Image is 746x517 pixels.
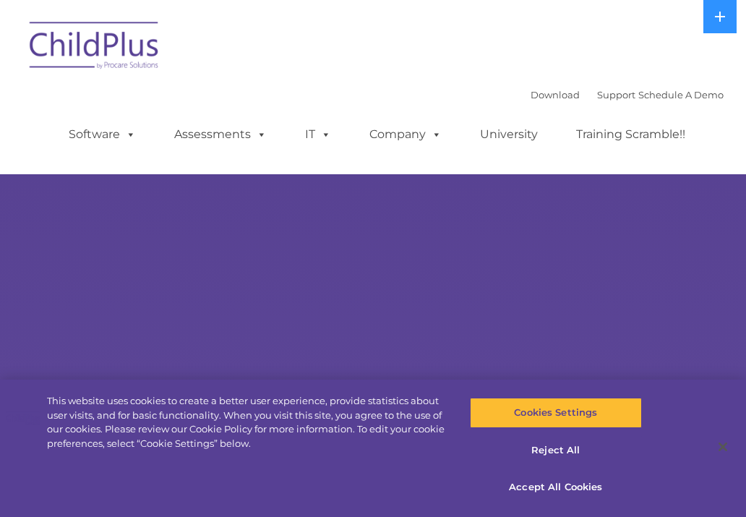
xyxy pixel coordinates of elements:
[54,120,150,149] a: Software
[597,89,635,101] a: Support
[22,12,167,84] img: ChildPlus by Procare Solutions
[470,398,641,428] button: Cookies Settings
[638,89,724,101] a: Schedule A Demo
[291,120,346,149] a: IT
[466,120,552,149] a: University
[160,120,281,149] a: Assessments
[470,472,641,503] button: Accept All Cookies
[562,120,700,149] a: Training Scramble!!
[355,120,456,149] a: Company
[531,89,580,101] a: Download
[47,394,447,450] div: This website uses cookies to create a better user experience, provide statistics about user visit...
[707,431,739,463] button: Close
[470,435,641,466] button: Reject All
[531,89,724,101] font: |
